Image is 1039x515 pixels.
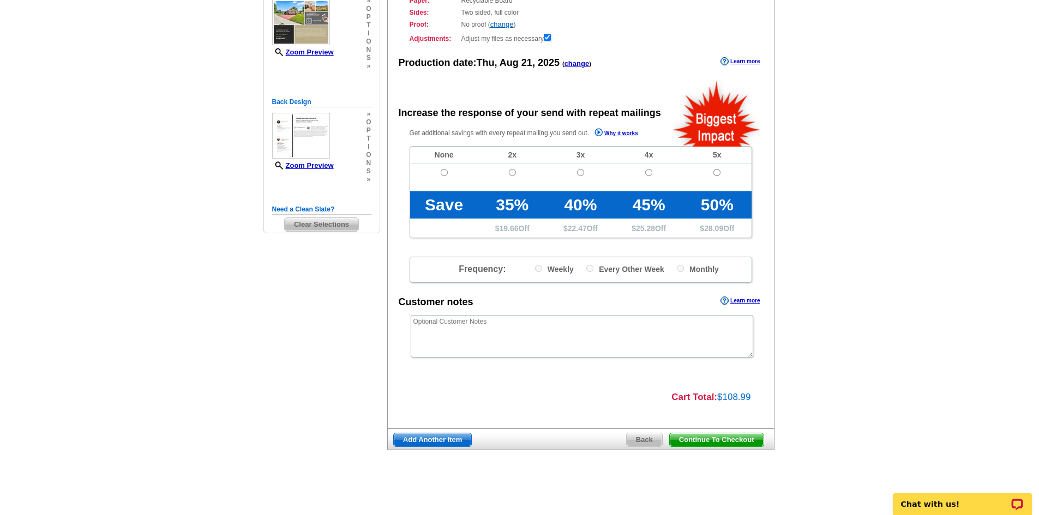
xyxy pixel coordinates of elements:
span: o [366,38,371,46]
span: s [366,167,371,175]
td: 50% [683,191,751,219]
td: Save [410,191,478,219]
span: i [366,29,371,38]
strong: Adjustments: [410,34,458,44]
input: Every Other Week [586,265,593,272]
span: o [366,151,371,159]
td: 3x [546,147,615,163]
span: Clear Selections [285,218,358,231]
span: 22.47 [568,224,587,233]
span: 2025 [538,57,560,68]
input: Monthly [677,265,684,272]
a: Learn more [720,296,760,305]
div: Production date: [399,56,591,70]
span: n [366,46,371,54]
span: Aug [500,57,519,68]
input: Weekly [535,265,542,272]
span: » [366,175,371,184]
div: Two sided, full color [410,8,752,17]
span: Thu, [477,57,497,68]
span: 25.28 [636,224,655,233]
td: 35% [478,191,546,219]
div: No proof ( ) [410,20,752,29]
span: Add Another Item [394,433,472,446]
td: 45% [615,191,683,219]
iframe: LiveChat chat widget [886,481,1039,515]
span: ( ) [562,60,591,67]
label: Monthly [677,263,719,274]
span: o [366,118,371,126]
span: o [366,5,371,13]
label: Weekly [535,263,574,274]
div: Increase the response of your send with repeat mailings [399,106,661,120]
img: biggestImpact.png [672,80,762,147]
a: change [564,59,590,68]
td: $ Off [615,219,683,238]
td: $ Off [683,219,751,238]
span: » [366,110,371,118]
span: Frequency: [459,264,506,274]
td: $ Off [546,219,615,238]
span: $108.99 [717,392,750,402]
td: None [410,147,478,163]
span: » [366,62,371,70]
strong: Cart Total: [671,392,717,402]
a: Learn more [720,57,760,66]
a: Add Another Item [393,433,472,447]
p: Get additional savings with every repeat mailing you send out. [410,127,662,140]
span: n [366,159,371,167]
a: Why it works [594,128,638,140]
span: s [366,54,371,62]
td: 2x [478,147,546,163]
a: Back [626,433,663,447]
span: p [366,13,371,21]
span: 28.09 [704,224,723,233]
a: Zoom Preview [272,161,334,169]
img: small-thumb.jpg [272,113,330,159]
h5: Back Design [272,97,371,107]
label: Every Other Week [586,263,664,274]
span: 19.66 [500,224,519,233]
td: $ Off [478,219,546,238]
strong: Sides: [410,8,458,17]
strong: Proof: [410,20,458,29]
a: Zoom Preview [272,48,334,56]
h5: Need a Clean Slate? [272,204,371,215]
span: t [366,21,371,29]
td: 5x [683,147,751,163]
td: 4x [615,147,683,163]
span: 21, [521,57,535,68]
td: 40% [546,191,615,219]
div: Adjust my files as necessary [410,32,752,44]
span: Continue To Checkout [670,433,764,446]
span: t [366,135,371,143]
div: Customer notes [399,295,473,310]
span: i [366,143,371,151]
a: change [490,20,514,28]
span: p [366,126,371,135]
